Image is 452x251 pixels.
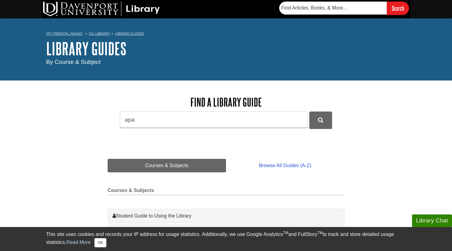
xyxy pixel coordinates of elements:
[279,2,409,15] form: Searches DU Library's articles, books, and more
[318,117,323,123] i: Search Library Guides
[46,231,406,247] div: This site uses cookies and records your IP address for usage statistics. Additionally, we use Goo...
[412,214,452,227] button: Library Chat
[46,58,406,67] div: By Course & Subject
[113,212,339,220] a: Student Guide to Using the Library
[89,31,110,36] a: DU Library
[387,2,409,15] input: Search
[317,231,323,235] sup: TM
[309,112,332,128] button: DU Library Guides Search
[46,39,406,58] h1: Library Guides
[43,2,160,16] img: DU Library
[66,240,91,245] a: Read More
[94,238,106,247] button: Close
[108,159,226,172] a: Courses & Subjects
[279,2,387,14] input: Find Articles, Books, & More...
[108,96,344,108] h2: Find a Library Guide
[46,31,82,36] a: My [PERSON_NAME]
[108,188,344,195] h2: Courses & Subjects
[226,159,344,172] a: Browse All Guides (A-Z)
[283,231,288,235] sup: TM
[46,29,406,39] nav: breadcrumb
[115,31,144,36] a: Library Guides
[120,112,308,128] input: Search by Course or Subject...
